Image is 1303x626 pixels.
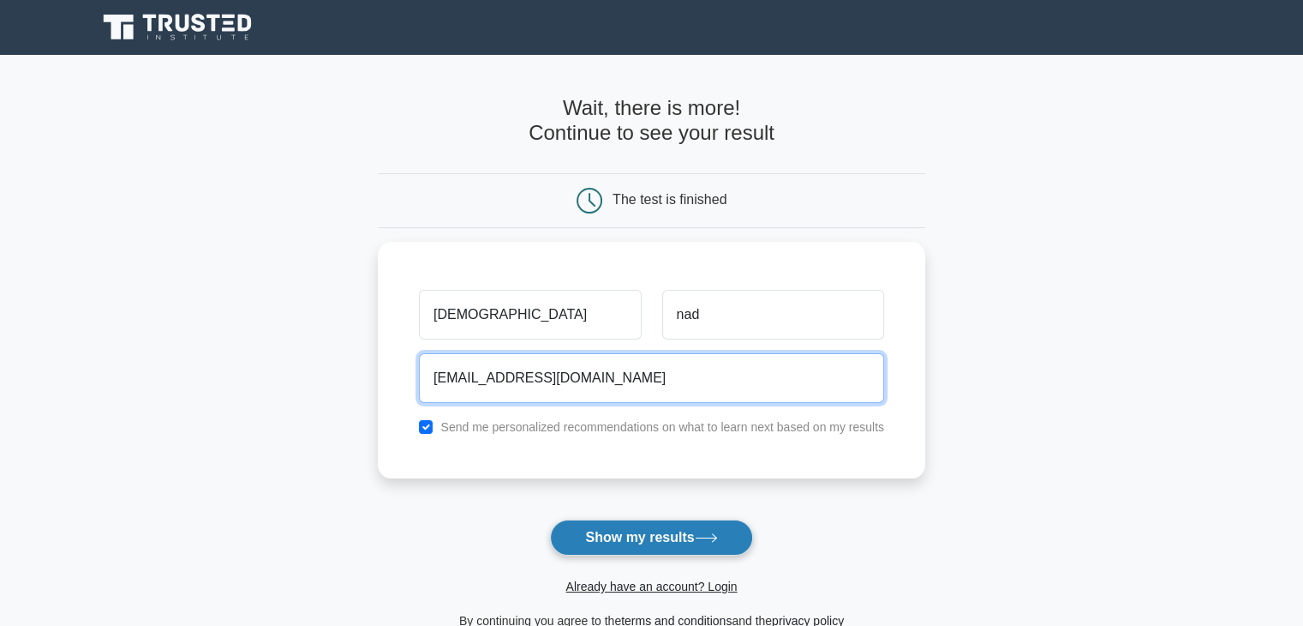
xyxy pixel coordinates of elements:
h4: Wait, there is more! Continue to see your result [378,96,925,146]
input: First name [419,290,641,340]
div: The test is finished [613,192,726,207]
label: Send me personalized recommendations on what to learn next based on my results [440,420,884,434]
input: Email [419,353,884,403]
a: Already have an account? Login [565,580,737,593]
input: Last name [662,290,884,340]
button: Show my results [550,520,752,556]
